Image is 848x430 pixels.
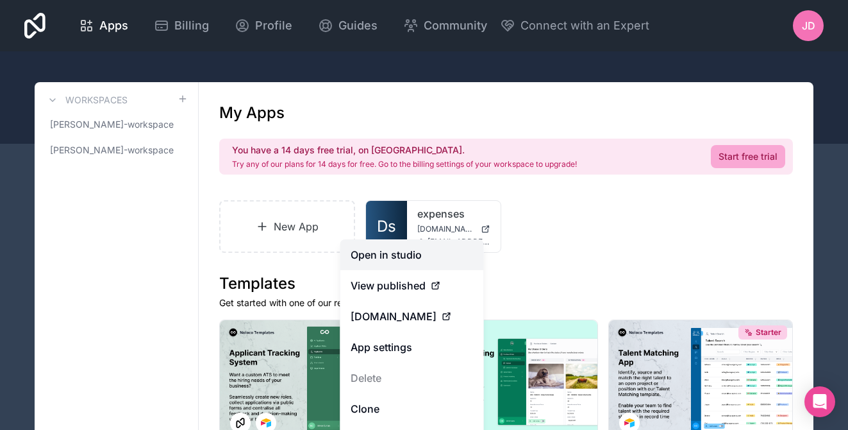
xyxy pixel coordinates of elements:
span: Profile [255,17,292,35]
span: Guides [338,17,378,35]
span: JD [802,18,815,33]
button: Connect with an Expert [500,17,649,35]
span: Apps [99,17,128,35]
span: [DOMAIN_NAME] [417,224,476,234]
a: View published [340,270,484,301]
a: Ds [366,201,407,252]
button: Delete [340,363,484,393]
span: Ds [377,216,396,237]
a: [PERSON_NAME]-workspace [45,139,188,162]
a: expenses [417,206,490,221]
a: Community [393,12,497,40]
span: [PERSON_NAME]-workspace [50,144,174,157]
span: Community [424,17,487,35]
span: Connect with an Expert [520,17,649,35]
a: Open in studio [340,239,484,270]
span: Billing [174,17,209,35]
a: Clone [340,393,484,424]
a: App settings [340,332,484,363]
a: Guides [308,12,388,40]
a: [DOMAIN_NAME] [417,224,490,234]
span: View published [351,278,426,293]
a: Apps [69,12,138,40]
div: Open Intercom Messenger [804,386,835,417]
span: [EMAIL_ADDRESS][DOMAIN_NAME] [428,237,490,247]
a: Billing [144,12,219,40]
a: [PERSON_NAME]-workspace [45,113,188,136]
h2: You have a 14 days free trial, on [GEOGRAPHIC_DATA]. [232,144,577,157]
span: [PERSON_NAME]-workspace [50,118,174,131]
span: [DOMAIN_NAME] [351,309,436,324]
a: [DOMAIN_NAME] [340,301,484,332]
span: Starter [756,327,781,338]
img: Airtable Logo [624,418,635,428]
a: Workspaces [45,92,128,108]
a: Profile [224,12,303,40]
img: Airtable Logo [261,418,271,428]
h1: Templates [219,273,793,294]
h3: Workspaces [65,94,128,107]
p: Get started with one of our ready-made templates [219,297,793,309]
p: Try any of our plans for 14 days for free. Go to the billing settings of your workspace to upgrade! [232,159,577,169]
a: Start free trial [711,145,785,168]
a: New App [219,200,355,253]
h1: My Apps [219,103,285,123]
